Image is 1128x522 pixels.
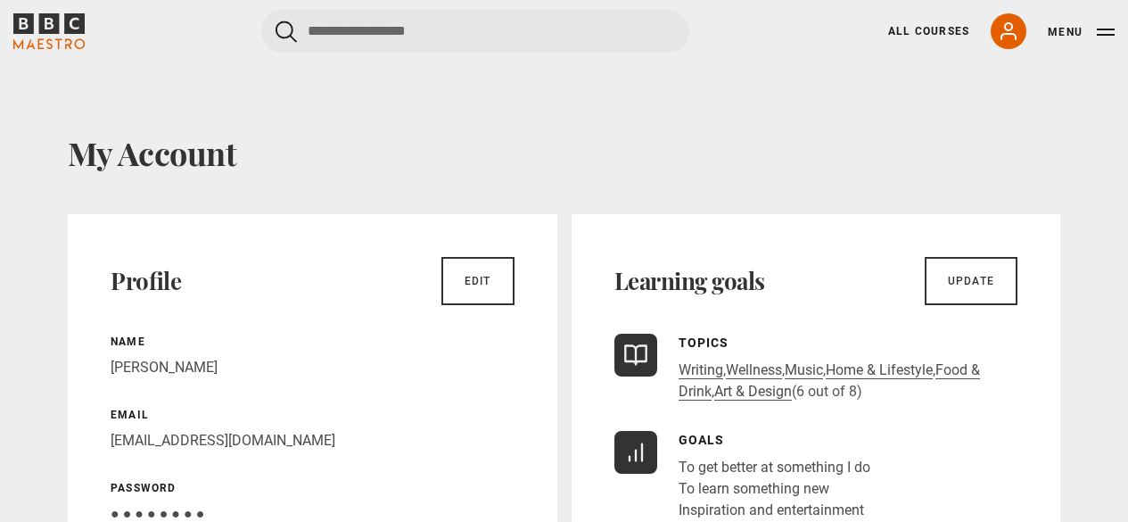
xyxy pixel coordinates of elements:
a: Music [785,361,823,379]
h1: My Account [68,134,1060,171]
p: Password [111,480,515,496]
a: Update [925,257,1017,305]
svg: BBC Maestro [13,13,85,49]
p: [EMAIL_ADDRESS][DOMAIN_NAME] [111,430,515,452]
li: To learn something new [679,478,870,500]
p: Email [111,407,515,423]
li: Inspiration and entertainment [679,500,870,521]
a: All Courses [888,23,969,39]
p: Topics [679,334,1018,352]
a: Wellness [726,361,782,379]
h2: Learning goals [614,267,765,295]
li: To get better at something I do [679,457,870,478]
a: Art & Design [714,383,792,401]
p: , , , , , (6 out of 8) [679,360,1018,402]
p: Name [111,334,515,350]
button: Submit the search query [276,21,297,43]
p: Goals [679,431,870,450]
h2: Profile [111,267,181,295]
a: Writing [679,361,723,379]
p: [PERSON_NAME] [111,357,515,378]
span: ● ● ● ● ● ● ● ● [111,505,204,522]
button: Toggle navigation [1048,23,1115,41]
a: Edit [441,257,515,305]
a: Home & Lifestyle [826,361,933,379]
input: Search [261,10,689,53]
